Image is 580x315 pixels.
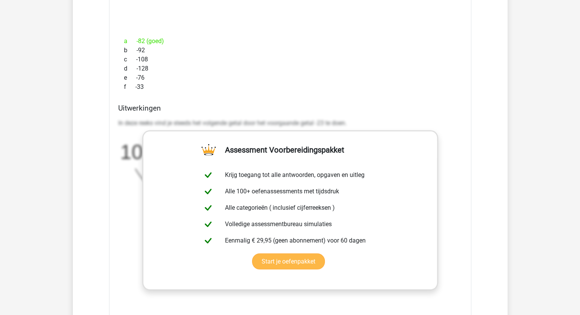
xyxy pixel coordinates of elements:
[124,46,137,55] span: b
[118,64,462,73] div: -128
[124,82,135,92] span: f
[118,82,462,92] div: -33
[124,37,137,46] span: a
[118,55,462,64] div: -108
[118,37,462,46] div: -82 (goed)
[118,104,462,112] h4: Uitwerkingen
[124,64,137,73] span: d
[124,55,136,64] span: c
[252,254,325,270] a: Start je oefenpakket
[118,46,462,55] div: -92
[124,73,136,82] span: e
[118,119,462,128] p: In deze reeks vind je steeds het volgende getal door het voorgaande getal -23 te doen.
[120,141,143,164] tspan: 10
[118,73,462,82] div: -76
